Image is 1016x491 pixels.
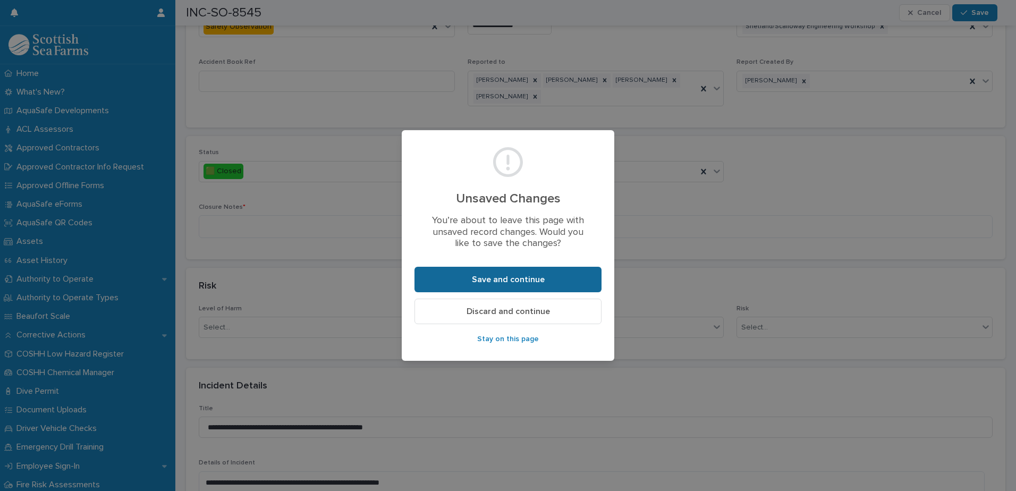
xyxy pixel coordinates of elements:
button: Stay on this page [414,331,602,348]
h2: Unsaved Changes [427,191,589,207]
p: You’re about to leave this page with unsaved record changes. Would you like to save the changes? [427,215,589,250]
button: Discard and continue [414,299,602,324]
span: Discard and continue [467,307,550,316]
span: Save and continue [472,275,545,284]
button: Save and continue [414,267,602,292]
span: Stay on this page [477,335,539,343]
